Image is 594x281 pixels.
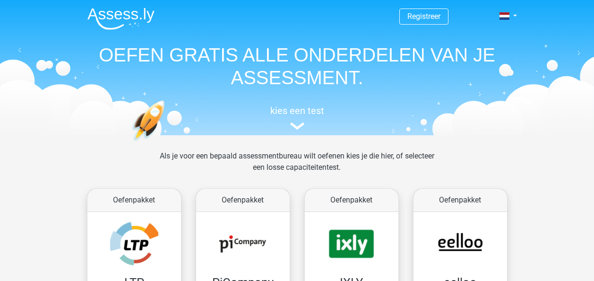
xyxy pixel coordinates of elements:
[132,100,201,186] img: oefenen
[80,105,515,130] a: kies een test
[87,8,155,30] img: Assessly
[80,105,515,116] h5: kies een test
[80,44,515,89] h1: OEFEN GRATIS ALLE ONDERDELEN VAN JE ASSESSMENT.
[152,150,442,184] div: Als je voor een bepaald assessmentbureau wilt oefenen kies je die hier, of selecteer een losse ca...
[290,123,304,130] img: assessment
[407,12,440,21] a: Registreer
